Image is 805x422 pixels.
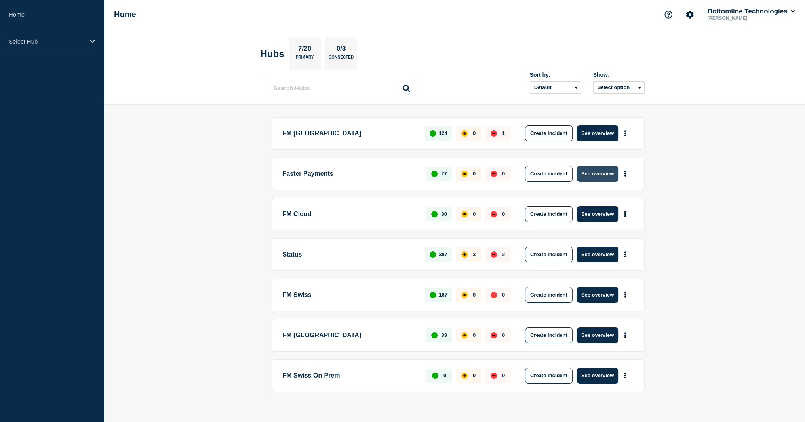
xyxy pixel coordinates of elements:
p: 0 [502,373,505,378]
p: FM [GEOGRAPHIC_DATA] [283,327,418,343]
p: 0 [473,292,476,298]
button: More actions [620,247,630,262]
div: affected [461,292,468,298]
button: Select option [593,81,645,94]
button: Support [660,6,677,23]
button: See overview [577,206,618,222]
h2: Hubs [261,48,284,59]
input: Search Hubs [265,80,415,96]
h1: Home [114,10,136,19]
p: 124 [439,130,447,136]
button: See overview [577,368,618,384]
button: Create incident [525,247,573,262]
div: up [431,171,438,177]
button: Account settings [681,6,698,23]
div: affected [461,251,468,258]
p: 0 [502,332,505,338]
div: down [491,171,497,177]
p: 1 [502,130,505,136]
p: FM Swiss [283,287,416,303]
div: up [430,251,436,258]
button: See overview [577,327,618,343]
div: affected [461,171,468,177]
p: 167 [439,292,447,298]
p: 7/20 [295,45,314,55]
p: 0 [473,211,476,217]
p: FM [GEOGRAPHIC_DATA] [283,125,416,141]
button: More actions [620,126,630,141]
p: Faster Payments [283,166,418,182]
p: 0 [473,130,476,136]
button: Create incident [525,125,573,141]
p: Primary [296,55,314,63]
p: 9 [443,373,446,378]
button: See overview [577,125,618,141]
button: More actions [620,368,630,383]
p: 387 [439,251,447,257]
p: 30 [441,211,447,217]
p: 0 [473,171,476,177]
div: down [491,332,497,338]
div: affected [461,332,468,338]
p: 0 [502,292,505,298]
div: affected [461,373,468,379]
button: See overview [577,247,618,262]
div: affected [461,130,468,137]
button: More actions [620,328,630,342]
p: 27 [441,171,447,177]
p: 0 [502,171,505,177]
select: Sort by [530,81,581,94]
p: Select Hub [9,38,85,45]
p: 2 [502,251,505,257]
div: up [430,292,436,298]
div: down [491,373,497,379]
p: 33 [441,332,447,338]
button: Create incident [525,327,573,343]
div: down [491,292,497,298]
p: Status [283,247,416,262]
p: FM Swiss On-Prem [283,368,418,384]
div: up [431,332,438,338]
button: See overview [577,287,618,303]
button: Create incident [525,206,573,222]
div: Show: [593,72,645,78]
div: affected [461,211,468,217]
p: Connected [329,55,354,63]
button: More actions [620,207,630,221]
div: up [432,373,438,379]
button: More actions [620,166,630,181]
p: 0/3 [333,45,349,55]
div: Sort by: [530,72,581,78]
button: See overview [577,166,618,182]
button: Create incident [525,287,573,303]
button: Create incident [525,166,573,182]
p: [PERSON_NAME] [706,15,788,21]
div: down [491,251,497,258]
p: 0 [473,373,476,378]
button: Create incident [525,368,573,384]
div: up [430,130,436,137]
button: More actions [620,287,630,302]
p: 0 [502,211,505,217]
button: Bottomline Technologies [706,8,796,15]
div: up [431,211,438,217]
p: FM Cloud [283,206,418,222]
p: 0 [473,332,476,338]
p: 3 [473,251,476,257]
div: down [491,130,497,137]
div: down [491,211,497,217]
